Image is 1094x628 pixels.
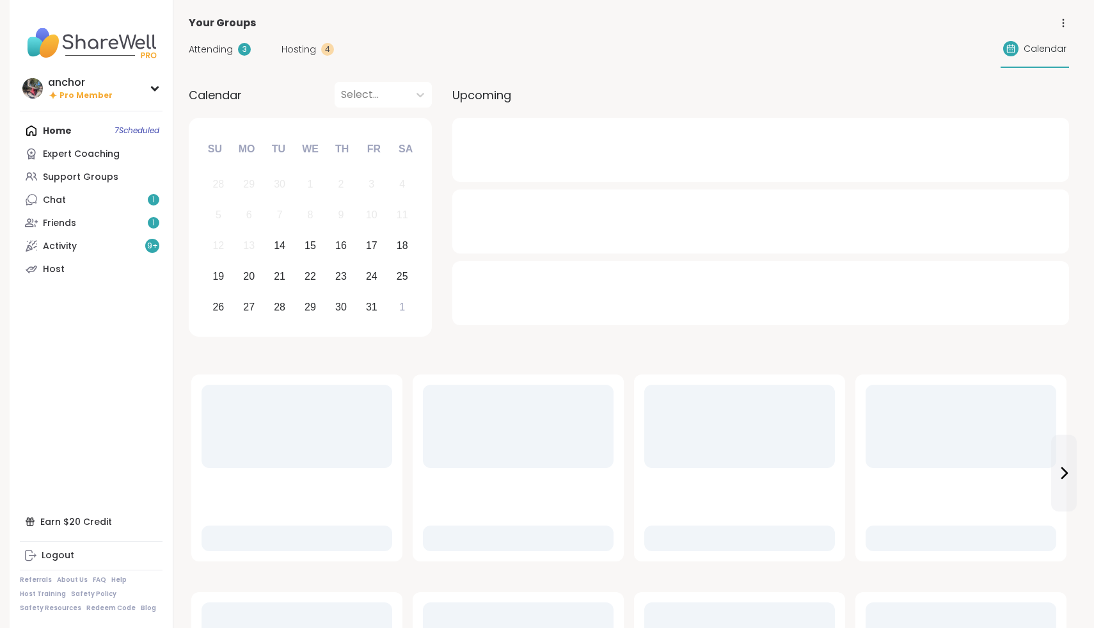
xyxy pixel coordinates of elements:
[308,175,313,193] div: 1
[189,43,233,56] span: Attending
[297,232,324,260] div: Choose Wednesday, October 15th, 2025
[235,232,263,260] div: Not available Monday, October 13th, 2025
[201,135,229,163] div: Su
[71,590,116,599] a: Safety Policy
[212,298,224,316] div: 26
[20,604,81,613] a: Safety Resources
[274,237,285,254] div: 14
[328,171,355,198] div: Not available Thursday, October 2nd, 2025
[203,169,417,322] div: month 2025-10
[235,262,263,290] div: Choose Monday, October 20th, 2025
[238,43,251,56] div: 3
[205,202,232,229] div: Not available Sunday, October 5th, 2025
[321,43,334,56] div: 4
[20,20,163,65] img: ShareWell Nav Logo
[366,298,377,316] div: 31
[358,262,385,290] div: Choose Friday, October 24th, 2025
[338,206,344,223] div: 9
[93,576,106,584] a: FAQ
[297,262,324,290] div: Choose Wednesday, October 22nd, 2025
[43,171,118,184] div: Support Groups
[20,510,163,533] div: Earn $20 Credit
[266,232,294,260] div: Choose Tuesday, October 14th, 2025
[111,576,127,584] a: Help
[399,175,405,193] div: 4
[212,268,224,285] div: 19
[297,171,324,198] div: Not available Wednesday, October 1st, 2025
[388,171,416,198] div: Not available Saturday, October 4th, 2025
[57,576,88,584] a: About Us
[328,135,356,163] div: Th
[20,165,163,188] a: Support Groups
[335,237,347,254] div: 16
[20,544,163,567] a: Logout
[335,298,347,316] div: 30
[212,237,224,254] div: 12
[205,293,232,321] div: Choose Sunday, October 26th, 2025
[388,262,416,290] div: Choose Saturday, October 25th, 2025
[358,171,385,198] div: Not available Friday, October 3rd, 2025
[235,171,263,198] div: Not available Monday, September 29th, 2025
[43,217,76,230] div: Friends
[305,298,316,316] div: 29
[266,171,294,198] div: Not available Tuesday, September 30th, 2025
[141,604,156,613] a: Blog
[20,590,66,599] a: Host Training
[297,293,324,321] div: Choose Wednesday, October 29th, 2025
[232,135,260,163] div: Mo
[20,211,163,234] a: Friends1
[397,237,408,254] div: 18
[43,263,65,276] div: Host
[308,206,313,223] div: 8
[452,86,511,104] span: Upcoming
[20,142,163,165] a: Expert Coaching
[212,175,224,193] div: 28
[397,206,408,223] div: 11
[388,202,416,229] div: Not available Saturday, October 11th, 2025
[297,202,324,229] div: Not available Wednesday, October 8th, 2025
[152,195,155,205] span: 1
[305,237,316,254] div: 15
[48,76,113,90] div: anchor
[281,43,316,56] span: Hosting
[328,262,355,290] div: Choose Thursday, October 23rd, 2025
[388,232,416,260] div: Choose Saturday, October 18th, 2025
[335,268,347,285] div: 23
[216,206,221,223] div: 5
[296,135,324,163] div: We
[1024,42,1066,56] span: Calendar
[399,298,405,316] div: 1
[358,202,385,229] div: Not available Friday, October 10th, 2025
[358,232,385,260] div: Choose Friday, October 17th, 2025
[205,232,232,260] div: Not available Sunday, October 12th, 2025
[366,206,377,223] div: 10
[246,206,252,223] div: 6
[388,293,416,321] div: Choose Saturday, November 1st, 2025
[328,202,355,229] div: Not available Thursday, October 9th, 2025
[274,175,285,193] div: 30
[189,15,256,31] span: Your Groups
[274,298,285,316] div: 28
[243,175,255,193] div: 29
[369,175,374,193] div: 3
[328,293,355,321] div: Choose Thursday, October 30th, 2025
[235,202,263,229] div: Not available Monday, October 6th, 2025
[243,268,255,285] div: 20
[266,202,294,229] div: Not available Tuesday, October 7th, 2025
[305,268,316,285] div: 22
[392,135,420,163] div: Sa
[243,237,255,254] div: 13
[266,293,294,321] div: Choose Tuesday, October 28th, 2025
[86,604,136,613] a: Redeem Code
[42,549,74,562] div: Logout
[205,171,232,198] div: Not available Sunday, September 28th, 2025
[20,234,163,257] a: Activity9+
[338,175,344,193] div: 2
[22,78,43,99] img: anchor
[43,194,66,207] div: Chat
[43,240,77,253] div: Activity
[360,135,388,163] div: Fr
[397,268,408,285] div: 25
[147,241,158,252] span: 9 +
[189,86,242,104] span: Calendar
